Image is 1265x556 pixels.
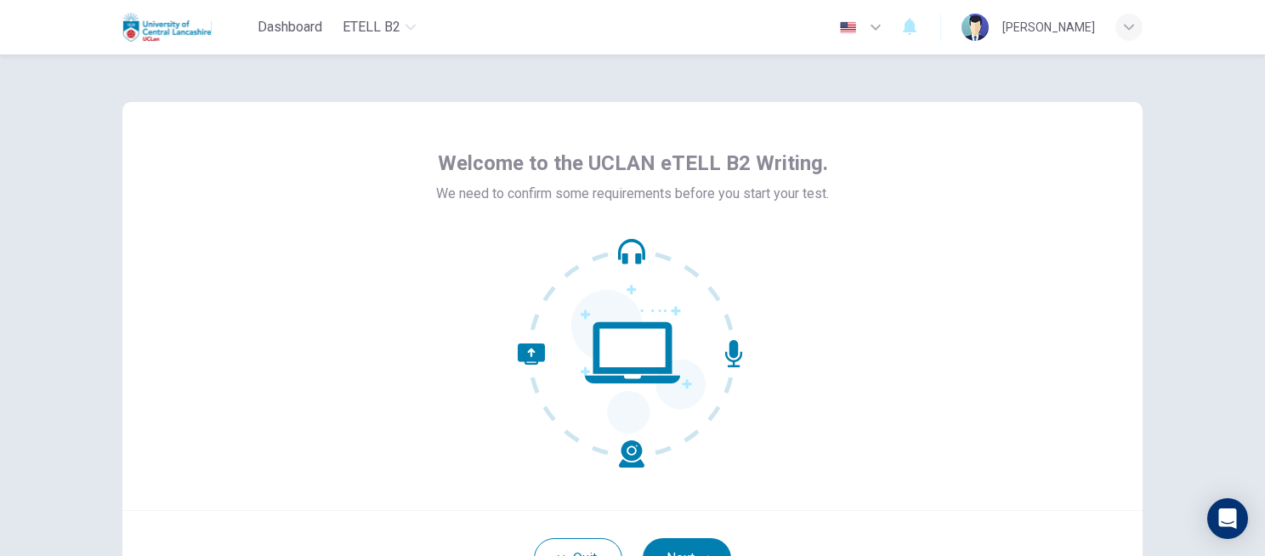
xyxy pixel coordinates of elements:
span: Dashboard [258,17,322,37]
div: [PERSON_NAME] [1002,17,1095,37]
div: Open Intercom Messenger [1207,498,1248,539]
span: eTELL B2 [343,17,400,37]
img: Uclan logo [122,10,212,44]
img: en [837,21,859,34]
button: eTELL B2 [336,12,423,43]
button: Dashboard [251,12,329,43]
img: Profile picture [962,14,989,41]
a: Uclan logo [122,10,251,44]
span: Welcome to the UCLAN eTELL B2 Writing. [438,150,828,177]
span: We need to confirm some requirements before you start your test. [436,184,829,204]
